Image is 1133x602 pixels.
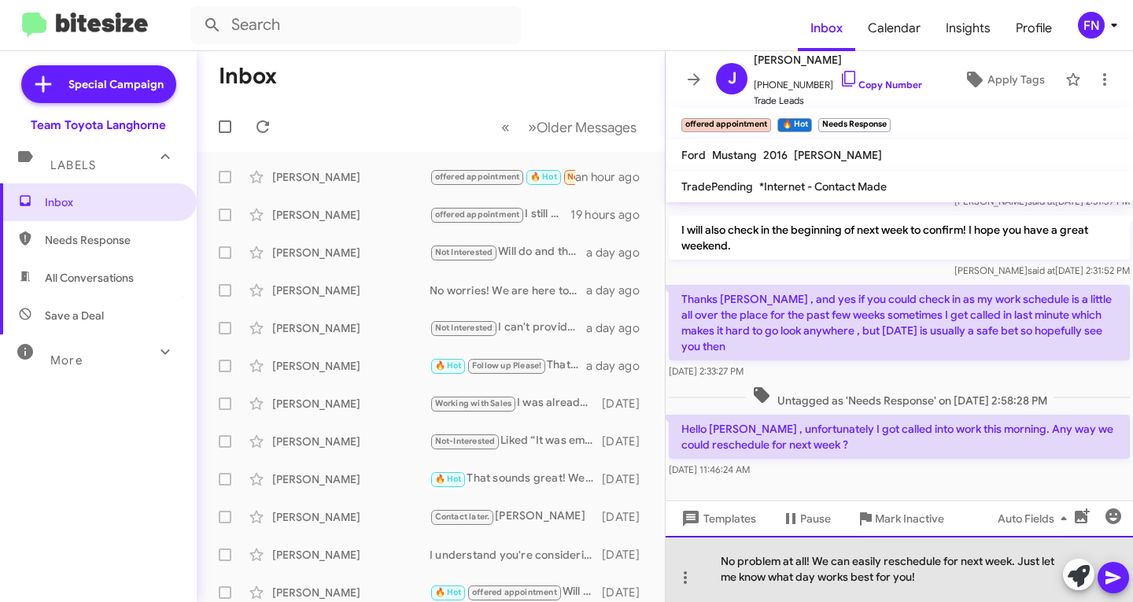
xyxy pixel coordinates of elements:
span: Save a Deal [45,308,104,323]
span: Older Messages [537,119,637,136]
div: [DATE] [602,396,652,412]
span: offered appointment [472,587,557,597]
p: Thanks [PERSON_NAME] , and yes if you could check in as my work schedule is a little all over the... [669,285,1130,360]
button: Templates [666,504,769,533]
span: « [501,117,510,137]
div: [DATE] [602,509,652,525]
div: [PERSON_NAME] [272,509,430,525]
span: Trade Leads [754,93,922,109]
div: Will do and thank you. [430,243,586,261]
a: Insights [933,6,1003,51]
span: 🔥 Hot [435,360,462,371]
div: [DATE] [602,585,652,600]
span: Ford [681,148,706,162]
a: Special Campaign [21,65,176,103]
div: [PERSON_NAME] [272,547,430,563]
span: Auto Fields [998,504,1073,533]
button: Next [519,111,646,143]
span: [PERSON_NAME] [794,148,882,162]
div: [DATE] [602,547,652,563]
span: Mark Inactive [875,504,944,533]
span: Not-Interested [435,436,496,446]
small: offered appointment [681,118,771,132]
div: That sounds great! We're looking forward to seeing you at 5:30 [DATE]. [430,470,602,488]
a: Inbox [798,6,855,51]
div: Team Toyota Langhorne [31,117,166,133]
span: Needs Response [567,172,634,182]
span: Mustang [712,148,757,162]
span: said at [1028,264,1055,276]
a: Calendar [855,6,933,51]
div: I can't provide exact pricing, but I'd love to discuss details and schedule a time for you to com... [430,319,586,337]
div: [PERSON_NAME] [272,283,430,298]
button: Pause [769,504,843,533]
div: FN [1078,12,1105,39]
small: 🔥 Hot [777,118,811,132]
div: a day ago [586,320,652,336]
div: I still owe $22,300 on it [430,205,570,223]
div: [DATE] [602,434,652,449]
span: 🔥 Hot [530,172,557,182]
div: [PERSON_NAME] [272,207,430,223]
span: offered appointment [435,172,520,182]
div: [PERSON_NAME] [272,320,430,336]
span: offered appointment [435,209,520,220]
input: Search [190,6,521,44]
div: No problem at all! We can easily reschedule for next week. Just let me know what day works best f... [666,536,1133,602]
div: I understand you're considering options for your Highlander. Let’s schedule a time for an apprais... [430,547,602,563]
span: Pause [800,504,831,533]
div: [PERSON_NAME] [272,471,430,487]
button: Previous [492,111,519,143]
div: [PERSON_NAME] [272,434,430,449]
span: » [528,117,537,137]
span: [DATE] 11:46:24 AM [669,464,750,475]
a: Copy Number [840,79,922,90]
nav: Page navigation example [493,111,646,143]
span: [PHONE_NUMBER] [754,69,922,93]
span: More [50,353,83,367]
div: [PERSON_NAME] [272,585,430,600]
div: [DATE] [602,471,652,487]
h1: Inbox [219,64,277,89]
span: 2016 [763,148,788,162]
button: Mark Inactive [843,504,957,533]
span: Inbox [45,194,179,210]
button: Apply Tags [950,65,1057,94]
div: 19 hours ago [570,207,652,223]
span: 🔥 Hot [435,474,462,484]
span: Templates [678,504,756,533]
span: [PERSON_NAME] [DATE] 2:31:52 PM [954,264,1130,276]
span: Contact later. [435,512,490,522]
div: a day ago [586,358,652,374]
div: [PERSON_NAME] [272,396,430,412]
div: a day ago [586,283,652,298]
div: an hour ago [575,169,652,185]
span: Special Campaign [68,76,164,92]
div: Will keep you updated [430,583,602,601]
span: Apply Tags [987,65,1045,94]
span: *Internet - Contact Made [759,179,887,194]
span: Working with Sales [435,398,512,408]
div: Hello [PERSON_NAME] , unfortunately I got called into work this morning. Any way we could resched... [430,168,575,186]
span: Untagged as 'Needs Response' on [DATE] 2:58:28 PM [746,386,1054,408]
div: [PERSON_NAME] [272,245,430,260]
a: Profile [1003,6,1065,51]
span: Labels [50,158,96,172]
span: J [728,66,736,91]
div: I was already there [430,394,602,412]
div: [PERSON_NAME] [272,169,430,185]
div: [PERSON_NAME] [272,358,430,374]
span: 🔥 Hot [435,587,462,597]
span: TradePending [681,179,753,194]
p: I will also check in the beginning of next week to confirm! I hope you have a great weekend. [669,216,1130,260]
small: Needs Response [818,118,891,132]
button: FN [1065,12,1116,39]
p: Hello [PERSON_NAME] , unfortunately I got called into work this morning. Any way we could resched... [669,415,1130,459]
span: Needs Response [45,232,179,248]
div: Liked “It was email! Take your time and you can text me here at anytime with questions.” [430,432,602,450]
button: Auto Fields [985,504,1086,533]
div: That's great to hear! Let’s arrange a time for you to come in so we can discuss your vehicle and ... [430,356,586,375]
